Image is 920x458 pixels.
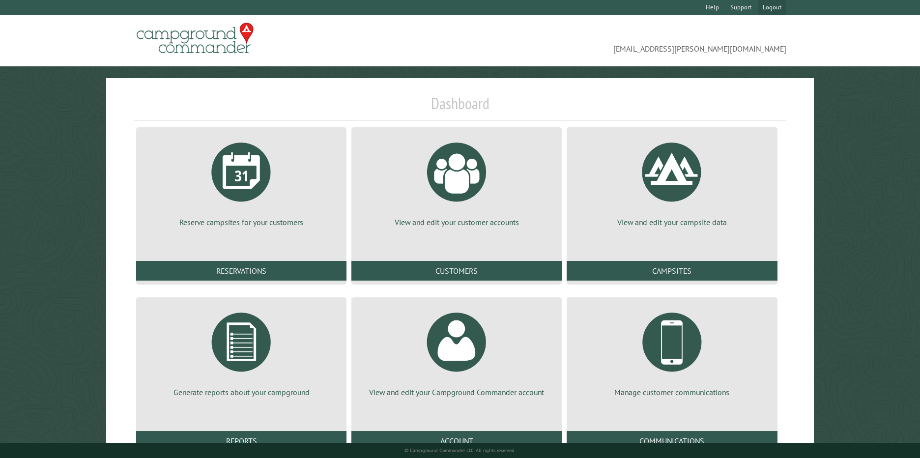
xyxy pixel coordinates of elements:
[578,217,765,228] p: View and edit your campsite data
[136,431,346,451] a: Reports
[460,27,786,55] span: [EMAIL_ADDRESS][PERSON_NAME][DOMAIN_NAME]
[148,217,335,228] p: Reserve campsites for your customers
[148,305,335,398] a: Generate reports about your campground
[578,305,765,398] a: Manage customer communications
[351,431,562,451] a: Account
[148,135,335,228] a: Reserve campsites for your customers
[578,135,765,228] a: View and edit your campsite data
[134,19,257,57] img: Campground Commander
[363,135,550,228] a: View and edit your customer accounts
[363,305,550,398] a: View and edit your Campground Commander account
[136,261,346,281] a: Reservations
[134,94,786,121] h1: Dashboard
[404,447,516,454] small: © Campground Commander LLC. All rights reserved.
[567,261,777,281] a: Campsites
[148,387,335,398] p: Generate reports about your campground
[351,261,562,281] a: Customers
[363,217,550,228] p: View and edit your customer accounts
[567,431,777,451] a: Communications
[578,387,765,398] p: Manage customer communications
[363,387,550,398] p: View and edit your Campground Commander account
